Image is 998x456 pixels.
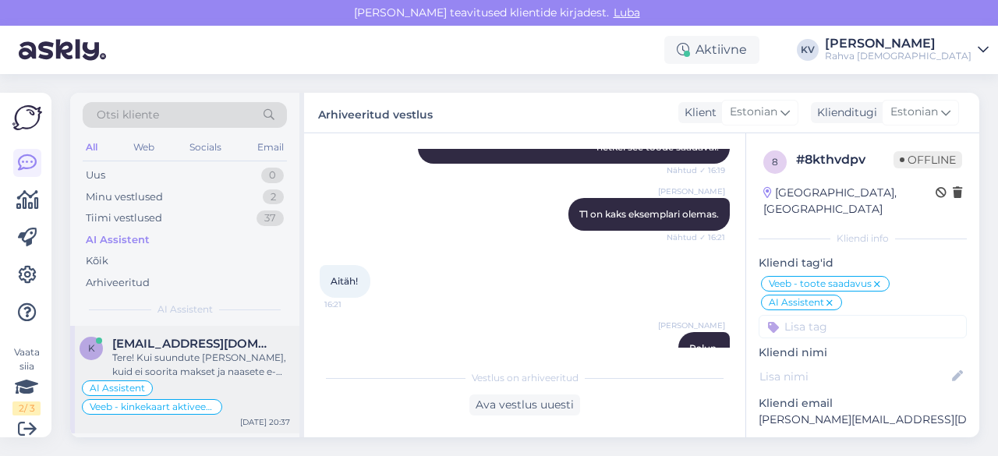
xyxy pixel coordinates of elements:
[86,210,162,226] div: Tiimi vestlused
[730,104,777,121] span: Estonian
[112,337,274,351] span: kairiojaveer@gmail.com
[324,299,383,310] span: 16:21
[609,5,645,19] span: Luba
[667,164,725,176] span: Nähtud ✓ 16:19
[86,168,105,183] div: Uus
[472,371,579,385] span: Vestlus on arhiveeritud
[772,156,778,168] span: 8
[769,298,824,307] span: AI Assistent
[254,137,287,157] div: Email
[318,102,433,123] label: Arhiveeritud vestlus
[186,137,225,157] div: Socials
[86,253,108,269] div: Kõik
[667,232,725,243] span: Nähtud ✓ 16:21
[759,232,967,246] div: Kliendi info
[130,137,157,157] div: Web
[240,416,290,428] div: [DATE] 20:37
[664,36,759,64] div: Aktiivne
[759,255,967,271] p: Kliendi tag'id
[759,412,967,428] p: [PERSON_NAME][EMAIL_ADDRESS][DOMAIN_NAME]
[658,320,725,331] span: [PERSON_NAME]
[759,434,967,451] p: Kliendi telefon
[263,189,284,205] div: 2
[769,279,872,288] span: Veeb - toote saadavus
[796,150,894,169] div: # 8kthvdpv
[894,151,962,168] span: Offline
[86,232,150,248] div: AI Assistent
[759,395,967,412] p: Kliendi email
[261,168,284,183] div: 0
[12,401,41,415] div: 2 / 3
[112,351,290,379] div: Tere! Kui suundute [PERSON_NAME], kuid ei soorita makset ja naasete e-poodi, broneeritakse kinkek...
[97,107,159,123] span: Otsi kliente
[689,342,719,354] span: Palun.
[759,315,967,338] input: Lisa tag
[12,105,42,130] img: Askly Logo
[90,384,145,393] span: AI Assistent
[579,208,719,220] span: T1 on kaks eksemplari olemas.
[825,37,989,62] a: [PERSON_NAME]Rahva [DEMOGRAPHIC_DATA]
[257,210,284,226] div: 37
[469,394,580,415] div: Ava vestlus uuesti
[90,402,214,412] span: Veeb - kinkekaart aktiveerub 2h jooksul
[157,302,213,316] span: AI Assistent
[890,104,938,121] span: Estonian
[88,342,95,354] span: k
[83,137,101,157] div: All
[811,104,877,121] div: Klienditugi
[759,345,967,361] p: Kliendi nimi
[658,186,725,197] span: [PERSON_NAME]
[678,104,717,121] div: Klient
[825,50,971,62] div: Rahva [DEMOGRAPHIC_DATA]
[763,185,936,217] div: [GEOGRAPHIC_DATA], [GEOGRAPHIC_DATA]
[825,37,971,50] div: [PERSON_NAME]
[86,189,163,205] div: Minu vestlused
[12,345,41,415] div: Vaata siia
[759,368,949,385] input: Lisa nimi
[331,275,358,287] span: Aitäh!
[797,39,819,61] div: KV
[86,275,150,291] div: Arhiveeritud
